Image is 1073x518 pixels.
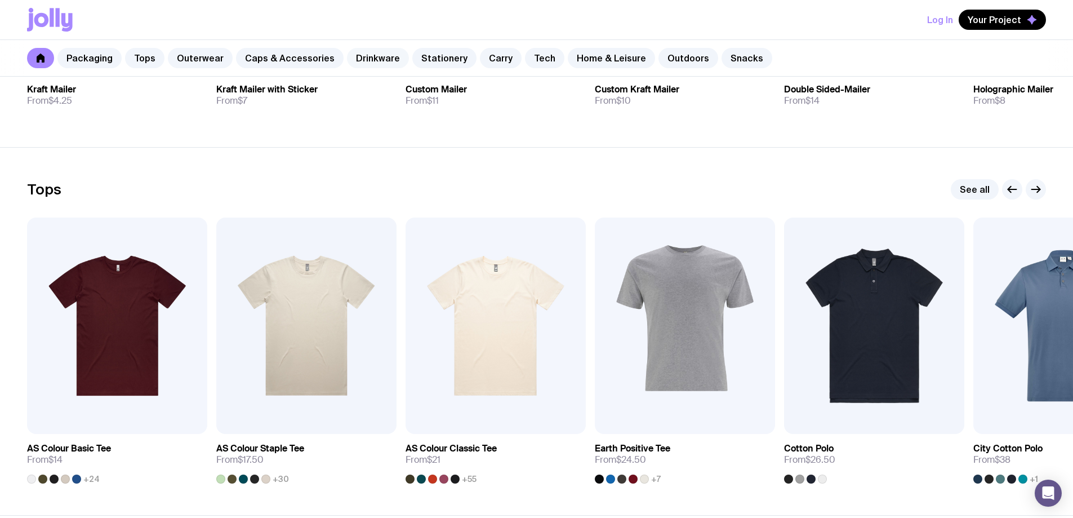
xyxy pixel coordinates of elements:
[973,454,1010,466] span: From
[973,443,1043,454] h3: City Cotton Polo
[959,10,1046,30] button: Your Project
[784,454,835,466] span: From
[347,48,409,68] a: Drinkware
[525,48,564,68] a: Tech
[568,48,655,68] a: Home & Leisure
[236,48,344,68] a: Caps & Accessories
[238,454,264,466] span: $17.50
[406,434,586,484] a: AS Colour Classic TeeFrom$21+55
[83,475,100,484] span: +24
[216,454,264,466] span: From
[216,84,318,95] h3: Kraft Mailer with Sticker
[216,434,397,484] a: AS Colour Staple TeeFrom$17.50+30
[784,95,820,107] span: From
[805,95,820,107] span: $14
[427,95,439,107] span: $11
[480,48,522,68] a: Carry
[927,10,953,30] button: Log In
[412,48,477,68] a: Stationery
[27,181,61,198] h2: Tops
[805,454,835,466] span: $26.50
[784,75,964,116] a: Double Sided-MailerFrom$14
[1035,480,1062,507] div: Open Intercom Messenger
[973,84,1053,95] h3: Holographic Mailer
[722,48,772,68] a: Snacks
[168,48,233,68] a: Outerwear
[216,443,304,454] h3: AS Colour Staple Tee
[462,475,477,484] span: +55
[406,454,440,466] span: From
[595,75,775,116] a: Custom Kraft MailerFrom$10
[951,179,999,200] a: See all
[238,95,247,107] span: $7
[48,454,63,466] span: $14
[658,48,718,68] a: Outdoors
[616,454,646,466] span: $24.50
[1030,475,1038,484] span: +1
[27,454,63,466] span: From
[216,95,247,107] span: From
[595,443,670,454] h3: Earth Positive Tee
[784,443,834,454] h3: Cotton Polo
[995,454,1010,466] span: $38
[616,95,631,107] span: $10
[57,48,122,68] a: Packaging
[968,14,1021,25] span: Your Project
[273,475,289,484] span: +30
[595,454,646,466] span: From
[406,84,467,95] h3: Custom Mailer
[651,475,661,484] span: +7
[595,434,775,484] a: Earth Positive TeeFrom$24.50+7
[406,75,586,116] a: Custom MailerFrom$11
[595,95,631,107] span: From
[784,84,870,95] h3: Double Sided-Mailer
[406,443,497,454] h3: AS Colour Classic Tee
[427,454,440,466] span: $21
[784,434,964,484] a: Cotton PoloFrom$26.50
[973,95,1005,107] span: From
[27,434,207,484] a: AS Colour Basic TeeFrom$14+24
[48,95,72,107] span: $4.25
[216,75,397,116] a: Kraft Mailer with StickerFrom$7
[27,84,76,95] h3: Kraft Mailer
[595,84,679,95] h3: Custom Kraft Mailer
[27,95,72,107] span: From
[406,95,439,107] span: From
[995,95,1005,107] span: $8
[27,75,207,116] a: Kraft MailerFrom$4.25
[125,48,164,68] a: Tops
[27,443,111,454] h3: AS Colour Basic Tee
